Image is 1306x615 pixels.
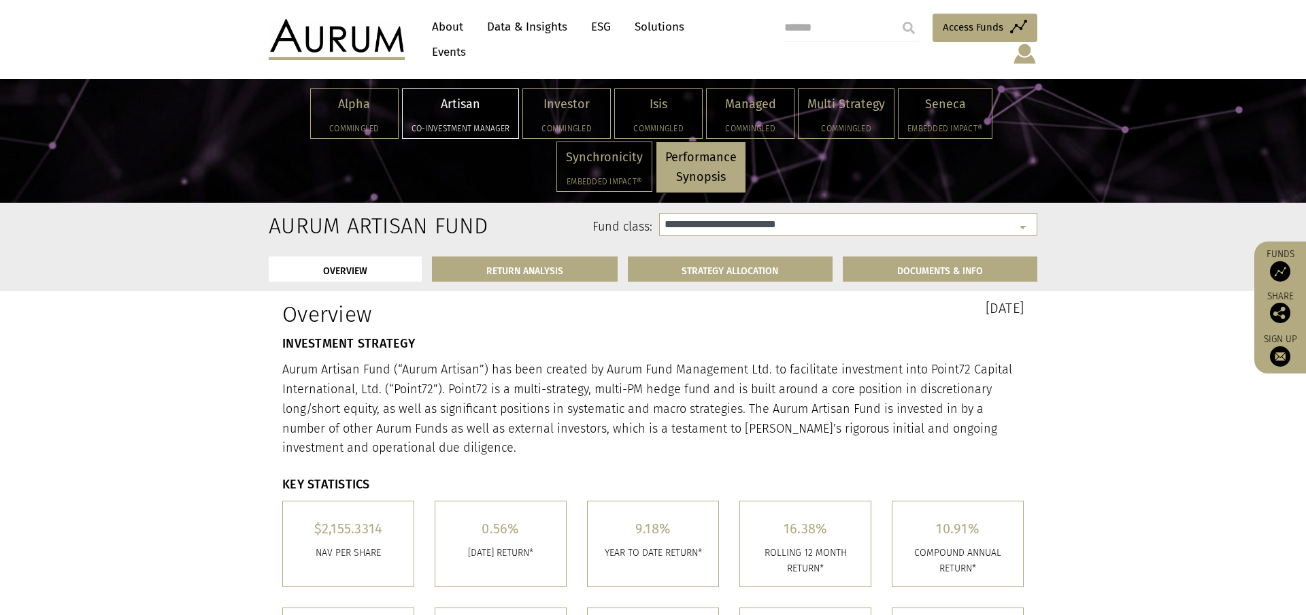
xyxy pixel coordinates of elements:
[1261,333,1299,367] a: Sign up
[750,522,860,535] h5: 16.38%
[282,301,643,327] h1: Overview
[943,19,1003,35] span: Access Funds
[425,39,466,65] a: Events
[412,95,509,114] p: Artisan
[446,546,556,561] p: [DATE] RETURN*
[903,522,1013,535] h5: 10.91%
[320,95,389,114] p: Alpha
[584,14,618,39] a: ESG
[843,256,1037,282] a: DOCUMENTS & INFO
[320,124,389,133] h5: Commingled
[624,124,693,133] h5: Commingled
[282,477,370,492] strong: KEY STATISTICS
[532,95,601,114] p: Investor
[432,256,618,282] a: RETURN ANALYSIS
[480,14,574,39] a: Data & Insights
[1012,42,1037,65] img: account-icon.svg
[269,213,380,239] h2: Aurum Artisan Fund
[750,546,860,576] p: ROLLING 12 MONTH RETURN*
[663,301,1024,315] h3: [DATE]
[446,522,556,535] h5: 0.56%
[1261,248,1299,282] a: Funds
[1270,346,1290,367] img: Sign up to our newsletter
[282,360,1024,458] p: Aurum Artisan Fund (“Aurum Artisan”) has been created by Aurum Fund Management Ltd. to facilitate...
[895,14,922,41] input: Submit
[1270,303,1290,323] img: Share this post
[293,546,403,561] p: Nav per share
[907,95,983,114] p: Seneca
[716,124,785,133] h5: Commingled
[716,95,785,114] p: Managed
[903,546,1013,576] p: COMPOUND ANNUAL RETURN*
[1261,292,1299,323] div: Share
[598,546,708,561] p: YEAR TO DATE RETURN*
[624,95,693,114] p: Isis
[412,124,509,133] h5: Co-investment Manager
[566,148,643,167] p: Synchronicity
[293,522,403,535] h5: $2,155.3314
[628,14,691,39] a: Solutions
[807,124,885,133] h5: Commingled
[425,14,470,39] a: About
[532,124,601,133] h5: Commingled
[933,14,1037,42] a: Access Funds
[566,178,643,186] h5: Embedded Impact®
[598,522,708,535] h5: 9.18%
[1270,261,1290,282] img: Access Funds
[807,95,885,114] p: Multi Strategy
[269,19,405,60] img: Aurum
[907,124,983,133] h5: Embedded Impact®
[282,336,415,351] strong: INVESTMENT STRATEGY
[400,218,652,236] label: Fund class:
[665,148,737,187] p: Performance Synopsis
[628,256,833,282] a: STRATEGY ALLOCATION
